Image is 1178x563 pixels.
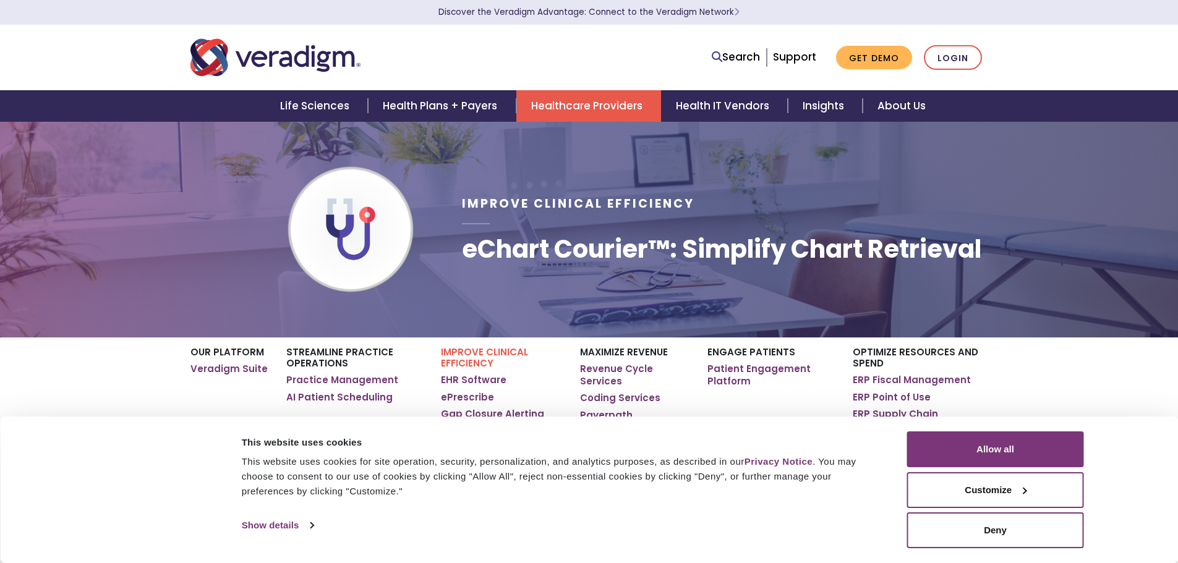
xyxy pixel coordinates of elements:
[265,90,368,122] a: Life Sciences
[853,408,938,420] a: ERP Supply Chain
[788,90,863,122] a: Insights
[580,409,688,433] a: Payerpath Clearinghouse
[745,456,813,467] a: Privacy Notice
[907,512,1084,548] button: Deny
[462,195,694,212] span: Improve Clinical Efficiency
[438,6,740,18] a: Discover the Veradigm Advantage: Connect to the Veradigm NetworkLearn More
[190,363,268,375] a: Veradigm Suite
[580,392,660,404] a: Coding Services
[242,454,879,499] div: This website uses cookies for site operation, security, personalization, and analytics purposes, ...
[836,46,912,70] a: Get Demo
[190,37,361,78] img: Veradigm logo
[441,408,544,420] a: Gap Closure Alerting
[580,363,688,387] a: Revenue Cycle Services
[773,49,816,64] a: Support
[242,516,314,535] a: Show details
[907,431,1084,467] button: Allow all
[286,391,393,404] a: AI Patient Scheduling
[863,90,941,122] a: About Us
[441,374,506,386] a: EHR Software
[853,391,931,404] a: ERP Point of Use
[712,49,760,66] a: Search
[924,45,982,70] a: Login
[242,435,879,450] div: This website uses cookies
[462,234,981,264] h1: eChart Courier™: Simplify Chart Retrieval
[441,391,494,404] a: ePrescribe
[707,363,834,387] a: Patient Engagement Platform
[907,472,1084,508] button: Customize
[853,374,971,386] a: ERP Fiscal Management
[734,6,740,18] span: Learn More
[286,374,398,386] a: Practice Management
[661,90,788,122] a: Health IT Vendors
[368,90,516,122] a: Health Plans + Payers
[516,90,661,122] a: Healthcare Providers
